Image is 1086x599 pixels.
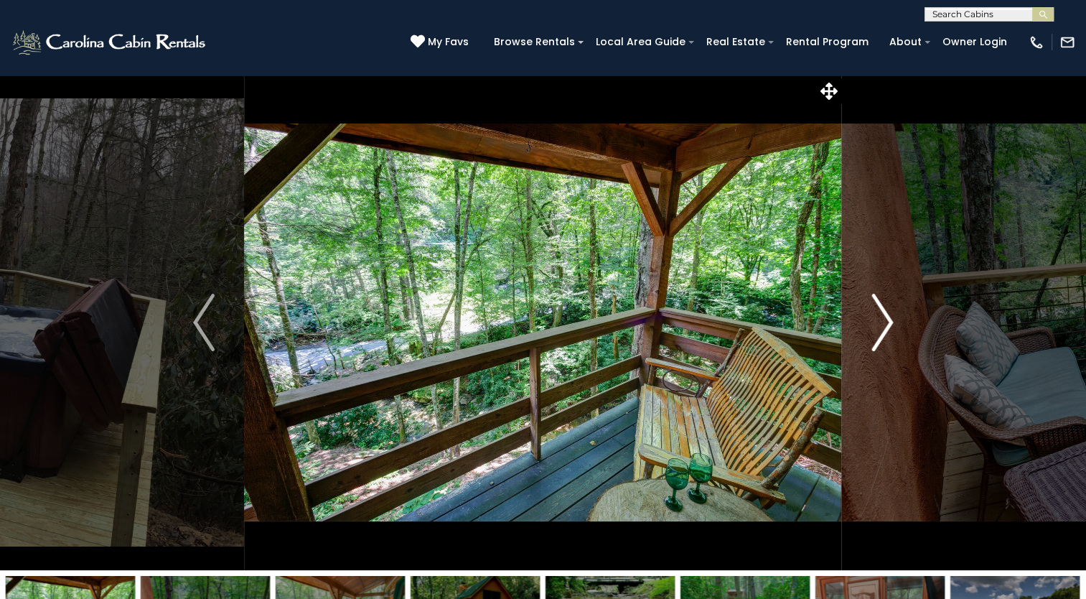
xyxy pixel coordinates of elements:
[1059,34,1075,50] img: mail-regular-white.png
[842,75,922,570] button: Next
[193,294,215,351] img: arrow
[428,34,469,50] span: My Favs
[164,75,244,570] button: Previous
[935,31,1014,53] a: Owner Login
[882,31,929,53] a: About
[11,28,210,57] img: White-1-2.png
[487,31,582,53] a: Browse Rentals
[779,31,876,53] a: Rental Program
[1029,34,1044,50] img: phone-regular-white.png
[871,294,893,351] img: arrow
[589,31,693,53] a: Local Area Guide
[411,34,472,50] a: My Favs
[699,31,772,53] a: Real Estate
